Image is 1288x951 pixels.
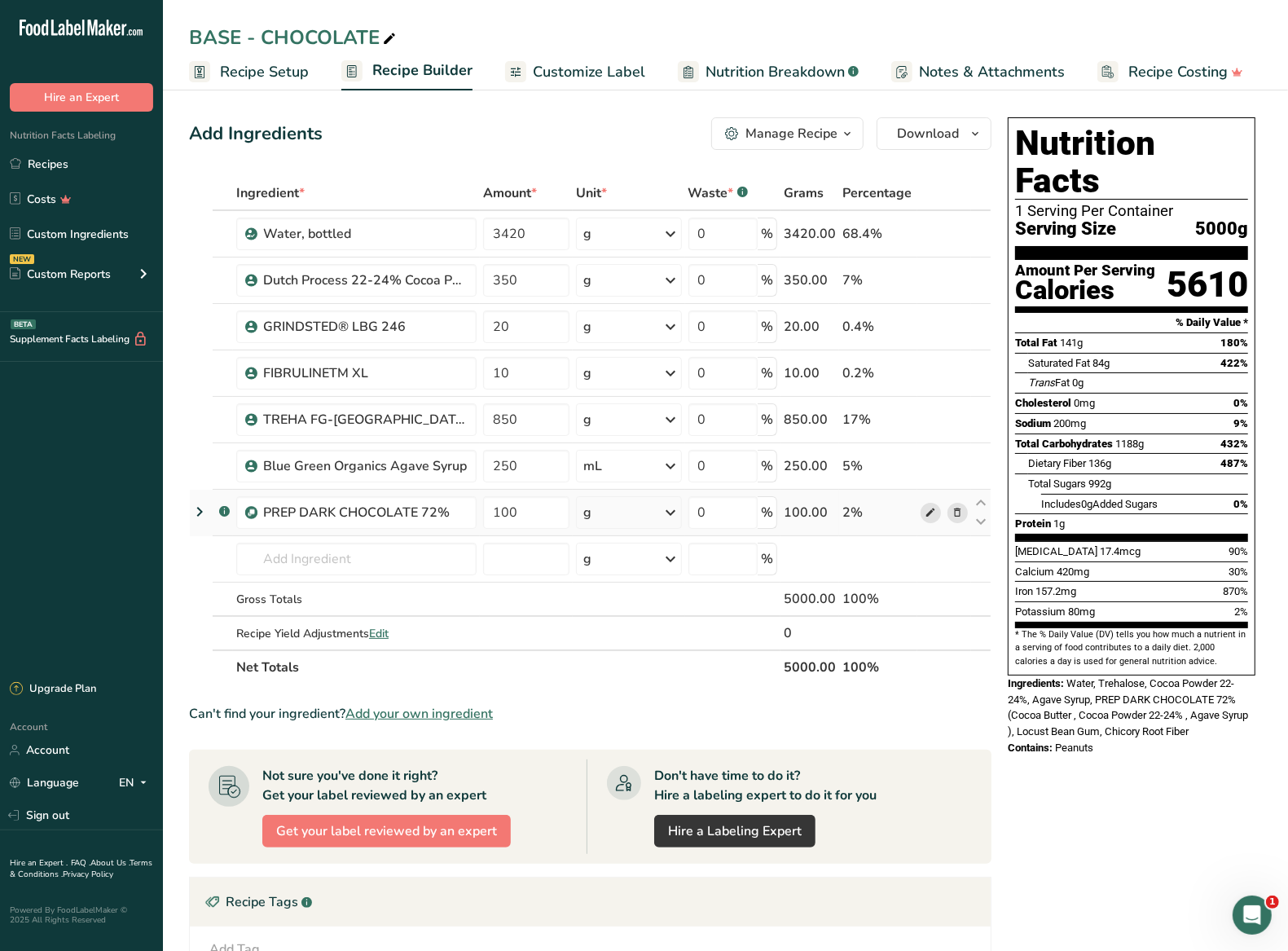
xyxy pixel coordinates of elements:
span: Protein [1015,517,1051,530]
div: Dutch Process 22-24% Cocoa Powder [263,271,467,290]
span: Ingredients: [1008,677,1064,689]
span: Unit [576,183,607,203]
div: BETA [11,319,36,329]
div: BASE - CHOCOLATE [189,23,399,52]
span: Peanuts [1055,742,1093,754]
span: 1 [1266,896,1279,909]
span: 0mg [1074,397,1095,409]
input: Add Ingredient [236,543,477,575]
span: 0g [1072,376,1084,389]
span: 487% [1220,457,1248,469]
button: Download [877,117,991,150]
span: 9% [1233,417,1248,429]
span: Recipe Setup [220,61,309,83]
div: Upgrade Plan [10,681,96,698]
div: Blue Green Organics Agave Syrup [263,456,467,476]
span: 0% [1233,397,1248,409]
div: g [583,317,591,337]
span: Water, Trehalose, Cocoa Powder 22-24%, Agave Syrup, PREP DARK CHOCOLATE 72% (Cocoa Butter , Cocoa... [1008,677,1248,737]
a: FAQ . [71,857,90,869]
span: 80mg [1068,605,1095,618]
th: 5000.00 [780,649,839,684]
div: Powered By FoodLabelMaker © 2025 All Rights Reserved [10,905,153,925]
span: 1188g [1115,438,1144,450]
div: 7% [842,271,914,290]
a: Recipe Costing [1097,54,1243,90]
div: g [583,271,591,290]
span: Contains: [1008,742,1053,754]
div: Add Ingredients [189,121,323,147]
a: Nutrition Breakdown [678,54,859,90]
div: GRINDSTED® LBG 246 [263,317,467,337]
button: Hire an Expert [10,83,153,112]
span: 200mg [1053,417,1086,429]
div: Waste [688,183,748,203]
div: Amount Per Serving [1015,263,1155,279]
span: [MEDICAL_DATA] [1015,545,1097,557]
a: Customize Label [505,54,645,90]
div: g [583,503,591,522]
div: mL [583,456,602,476]
i: Trans [1028,376,1055,389]
span: Includes Added Sugars [1041,498,1158,510]
div: 2% [842,503,914,522]
img: Sub Recipe [245,507,257,519]
a: About Us . [90,857,130,869]
div: 5000.00 [784,589,836,609]
span: 90% [1229,545,1248,557]
div: 68.4% [842,224,914,244]
span: Recipe Builder [372,59,473,81]
a: Notes & Attachments [891,54,1065,90]
span: Dietary Fiber [1028,457,1086,469]
a: Privacy Policy [63,869,113,880]
div: EN [119,773,153,793]
span: 180% [1220,337,1248,349]
span: 141g [1060,337,1083,349]
span: Fat [1028,376,1070,389]
span: Iron [1015,585,1033,597]
iframe: Intercom live chat [1233,896,1272,935]
span: Total Sugars [1028,478,1086,490]
div: 5610 [1167,263,1248,306]
div: Water, bottled [263,224,467,244]
button: Get your label reviewed by an expert [262,815,511,848]
a: Hire a Labeling Expert [654,815,815,848]
a: Recipe Builder [341,52,473,91]
span: Percentage [842,183,912,203]
th: 100% [839,649,917,684]
span: Total Fat [1015,337,1057,349]
section: % Daily Value * [1015,313,1248,332]
div: 350.00 [784,271,836,290]
div: 5% [842,456,914,476]
span: 17.4mcg [1100,545,1141,557]
h1: Nutrition Facts [1015,125,1248,200]
div: Recipe Tags [190,878,991,927]
div: g [583,224,591,244]
span: 0g [1081,498,1092,510]
div: Can't find your ingredient? [189,704,991,724]
span: Saturated Fat [1028,357,1090,369]
span: Potassium [1015,605,1066,618]
a: Terms & Conditions . [10,857,152,880]
span: Grams [784,183,824,203]
span: Recipe Costing [1128,61,1228,83]
span: 5000g [1195,219,1248,240]
span: 0% [1233,498,1248,510]
span: Amount [483,183,537,203]
span: 992g [1088,478,1111,490]
span: 1g [1053,517,1065,530]
div: 250.00 [784,456,836,476]
span: Customize Label [533,61,645,83]
span: 136g [1088,457,1111,469]
span: Edit [369,626,389,641]
div: Manage Recipe [745,124,837,143]
div: 100% [842,589,914,609]
div: Gross Totals [236,591,477,608]
div: 10.00 [784,363,836,383]
span: 870% [1223,585,1248,597]
span: Sodium [1015,417,1051,429]
div: 0.4% [842,317,914,337]
div: TREHA FG-[GEOGRAPHIC_DATA] [263,410,467,429]
span: 30% [1229,566,1248,578]
span: 420mg [1057,566,1089,578]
